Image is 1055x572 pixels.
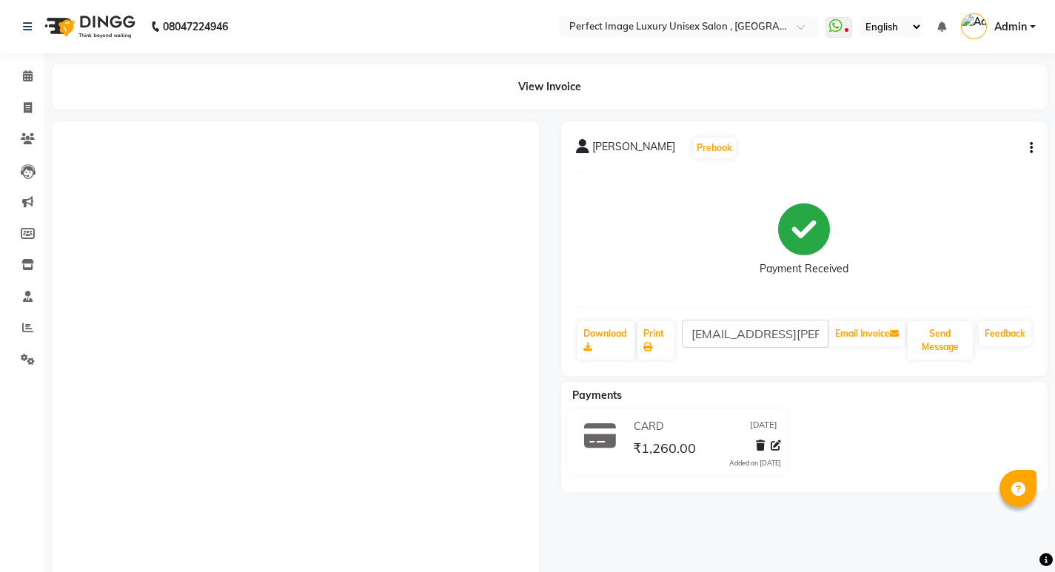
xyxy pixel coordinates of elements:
[979,321,1031,346] a: Feedback
[693,138,736,158] button: Prebook
[634,419,663,434] span: CARD
[993,513,1040,557] iframe: chat widget
[38,6,139,47] img: logo
[682,320,828,348] input: enter email
[961,13,987,39] img: Admin
[994,19,1027,35] span: Admin
[52,64,1048,110] div: View Invoice
[729,458,781,468] div: Added on [DATE]
[750,419,777,434] span: [DATE]
[592,139,675,160] span: [PERSON_NAME]
[633,440,696,460] span: ₹1,260.00
[572,388,622,402] span: Payments
[637,321,674,360] a: Print
[908,321,973,360] button: Send Message
[760,261,848,277] div: Payment Received
[829,321,905,346] button: Email Invoice
[577,321,634,360] a: Download
[163,6,228,47] b: 08047224946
